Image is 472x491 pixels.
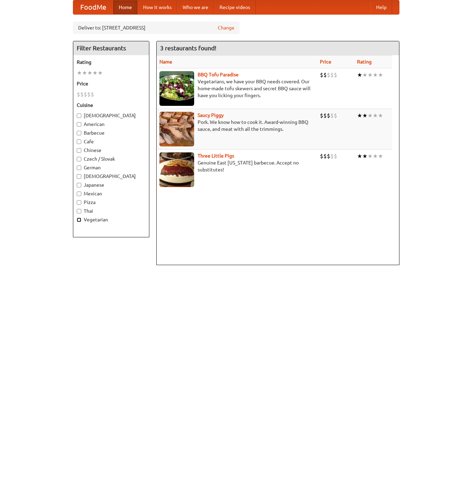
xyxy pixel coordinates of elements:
label: Thai [77,208,146,214]
a: Home [113,0,138,14]
li: $ [334,112,337,119]
li: ★ [357,152,362,160]
label: [DEMOGRAPHIC_DATA] [77,112,146,119]
input: Thai [77,209,81,213]
li: ★ [367,152,373,160]
li: ★ [357,112,362,119]
li: ★ [362,71,367,79]
li: $ [330,71,334,79]
input: Vegetarian [77,218,81,222]
h5: Cuisine [77,102,146,109]
input: Mexican [77,192,81,196]
label: Vegetarian [77,216,146,223]
li: $ [334,71,337,79]
label: [DEMOGRAPHIC_DATA] [77,173,146,180]
label: Chinese [77,147,146,154]
li: $ [330,152,334,160]
label: Japanese [77,181,146,188]
input: Barbecue [77,131,81,135]
p: Genuine East [US_STATE] barbecue. Accept no substitutes! [159,159,314,173]
li: $ [320,152,323,160]
a: Name [159,59,172,65]
a: FoodMe [73,0,113,14]
li: ★ [357,71,362,79]
li: ★ [82,69,87,77]
li: ★ [367,112,373,119]
li: $ [80,91,84,98]
input: German [77,166,81,170]
li: ★ [77,69,82,77]
li: ★ [362,112,367,119]
li: ★ [378,112,383,119]
input: Pizza [77,200,81,205]
input: [DEMOGRAPHIC_DATA] [77,113,81,118]
li: ★ [378,152,383,160]
li: $ [327,71,330,79]
li: $ [323,71,327,79]
li: $ [327,112,330,119]
li: ★ [98,69,103,77]
li: $ [323,152,327,160]
img: littlepigs.jpg [159,152,194,187]
p: Pork. We know how to cook it. Award-winning BBQ sauce, and meat with all the trimmings. [159,119,314,133]
a: Recipe videos [214,0,256,14]
h5: Price [77,80,146,87]
h5: Rating [77,59,146,66]
li: ★ [373,112,378,119]
img: saucy.jpg [159,112,194,146]
li: $ [323,112,327,119]
li: ★ [362,152,367,160]
li: $ [77,91,80,98]
input: American [77,122,81,127]
a: How it works [138,0,177,14]
a: BBQ Tofu Paradise [198,72,239,77]
li: $ [84,91,87,98]
input: [DEMOGRAPHIC_DATA] [77,174,81,179]
a: Change [218,24,234,31]
input: Chinese [77,148,81,153]
a: Who we are [177,0,214,14]
label: Cafe [77,138,146,145]
a: Three Little Pigs [198,153,234,159]
li: $ [334,152,337,160]
label: Mexican [77,190,146,197]
a: Price [320,59,331,65]
img: tofuparadise.jpg [159,71,194,106]
li: ★ [92,69,98,77]
li: ★ [378,71,383,79]
p: Vegetarians, we have your BBQ needs covered. Our home-made tofu skewers and secret BBQ sauce will... [159,78,314,99]
input: Japanese [77,183,81,187]
h4: Filter Restaurants [73,41,149,55]
li: $ [320,71,323,79]
li: $ [330,112,334,119]
label: Pizza [77,199,146,206]
input: Czech / Slovak [77,157,81,161]
li: ★ [373,71,378,79]
ng-pluralize: 3 restaurants found! [160,45,216,51]
li: $ [91,91,94,98]
div: Deliver to: [STREET_ADDRESS] [73,22,240,34]
a: Rating [357,59,372,65]
li: $ [87,91,91,98]
li: $ [320,112,323,119]
label: German [77,164,146,171]
label: American [77,121,146,128]
input: Cafe [77,139,81,144]
a: Saucy Piggy [198,112,224,118]
li: ★ [87,69,92,77]
a: Help [371,0,392,14]
li: $ [327,152,330,160]
label: Czech / Slovak [77,155,146,162]
li: ★ [373,152,378,160]
li: ★ [367,71,373,79]
label: Barbecue [77,129,146,136]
